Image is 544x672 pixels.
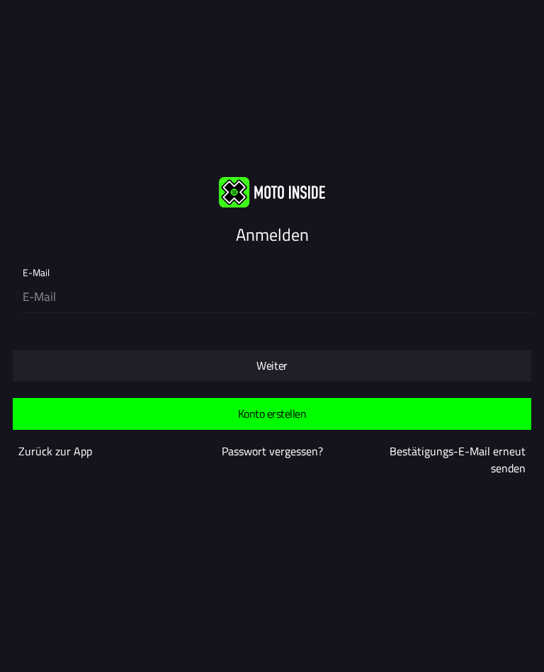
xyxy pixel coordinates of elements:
ion-button: Konto erstellen [13,398,531,430]
a: Passwort vergessen? [222,443,323,460]
ion-text: Anmelden [236,222,309,247]
input: E-Mail [23,283,527,312]
ion-text: Weiter [256,360,287,371]
a: Zurück zur App [18,443,92,460]
a: Bestätigungs-E-Mail erneut senden [390,443,526,477]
